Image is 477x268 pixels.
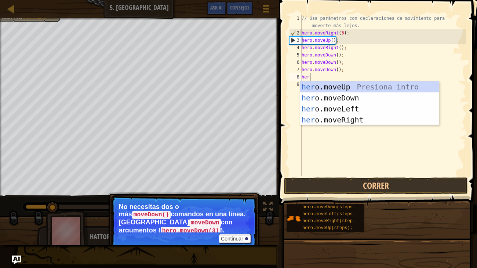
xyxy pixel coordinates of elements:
[302,225,353,231] span: hero.moveUp(steps);
[290,29,302,37] div: 2
[289,81,302,88] div: 9
[230,4,250,11] span: Consejos
[119,203,249,232] p: No necesitas dos o más comandos en una línea. [GEOGRAPHIC_DATA] con argumentos ( ).
[287,212,301,225] img: portrait.png
[290,37,302,44] div: 3
[302,205,358,210] span: hero.moveDown(steps);
[302,219,360,224] span: hero.moveRight(steps);
[210,4,223,11] span: Ask AI
[289,59,302,66] div: 6
[161,227,221,235] code: hero.moveDown(3)
[132,211,171,219] code: moveDown()
[284,177,468,194] button: Correr
[12,256,21,264] button: Ask AI
[289,51,302,59] div: 5
[302,212,358,217] span: hero.moveLeft(steps);
[289,66,302,73] div: 7
[257,1,275,19] button: Mostrar menú del juego
[289,44,302,51] div: 4
[219,234,251,243] button: Continuar
[289,15,302,29] div: 1
[207,1,226,15] button: Ask AI
[189,219,221,227] code: moveDown
[289,73,302,81] div: 8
